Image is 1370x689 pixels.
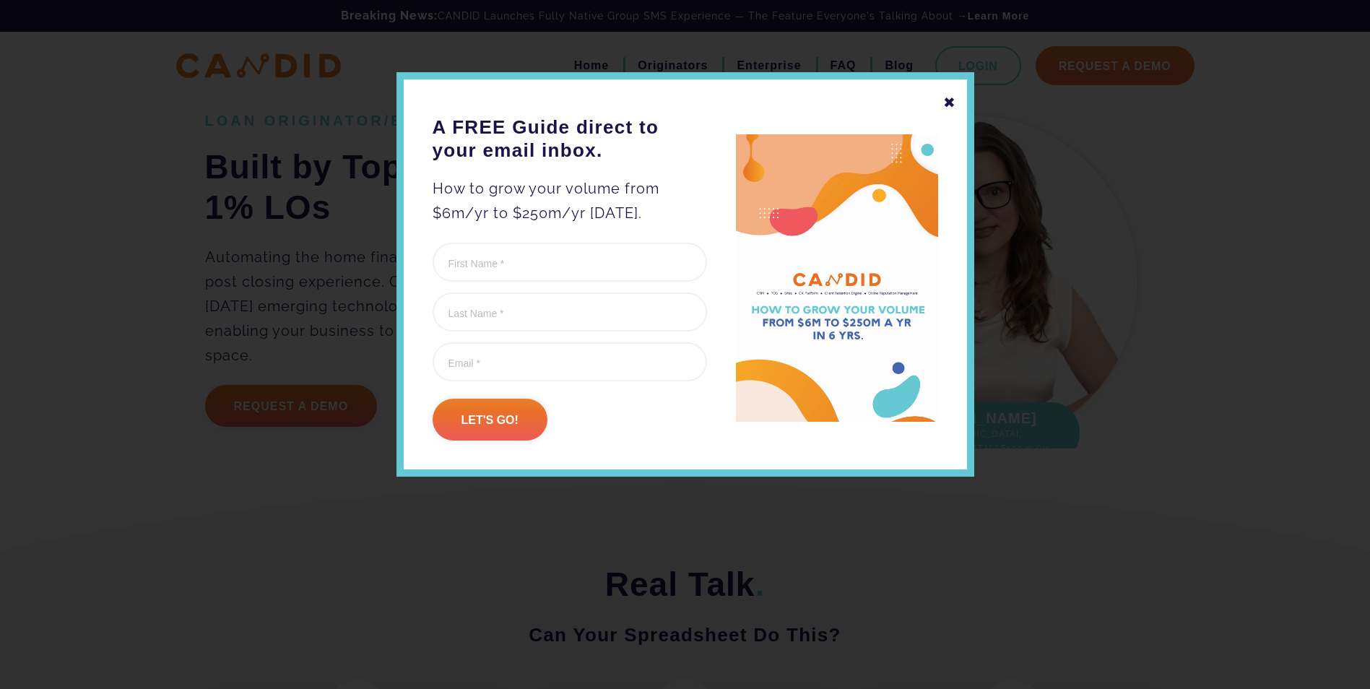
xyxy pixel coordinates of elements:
input: First Name * [433,243,707,282]
input: Email * [433,342,707,381]
img: A FREE Guide direct to your email inbox. [736,134,938,422]
input: Last Name * [433,292,707,331]
h3: A FREE Guide direct to your email inbox. [433,116,707,162]
div: ✖ [943,90,956,115]
input: Let's go! [433,399,547,441]
p: How to grow your volume from $6m/yr to $250m/yr [DATE]. [433,176,707,225]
